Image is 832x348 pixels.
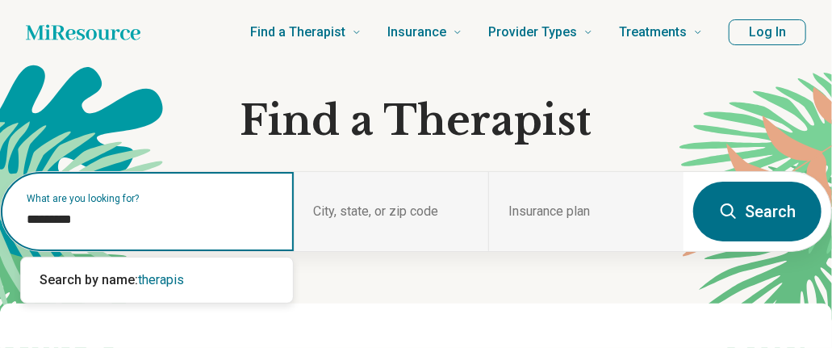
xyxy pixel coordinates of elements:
[40,272,139,287] span: Search by name:
[21,258,293,303] div: Suggestions
[26,16,140,48] a: Home page
[729,19,806,45] button: Log In
[619,21,687,44] span: Treatments
[250,21,345,44] span: Find a Therapist
[488,21,577,44] span: Provider Types
[387,21,446,44] span: Insurance
[693,182,822,241] button: Search
[139,272,185,287] span: therapis
[27,194,274,203] label: What are you looking for?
